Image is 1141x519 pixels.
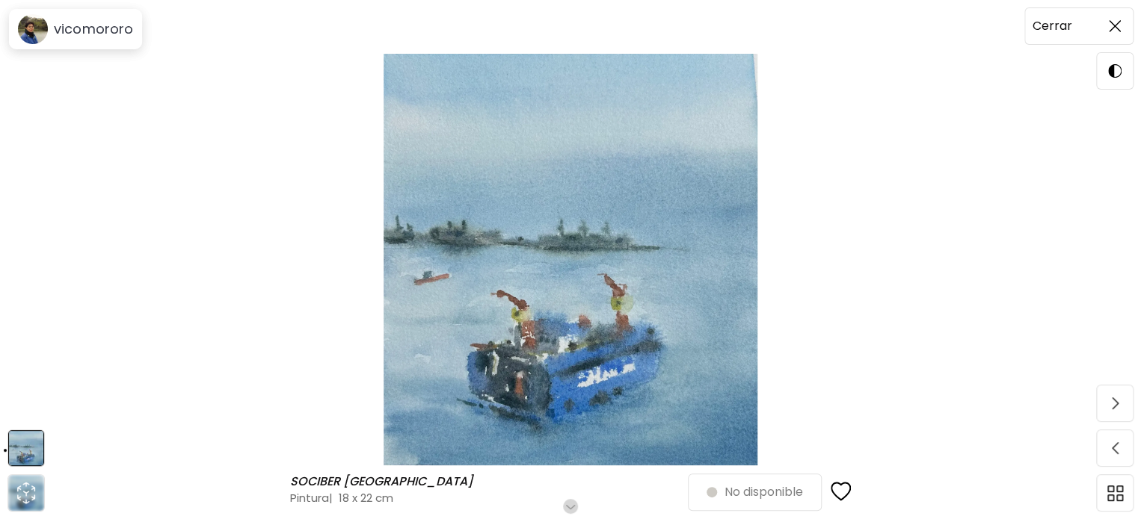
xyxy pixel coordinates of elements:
h4: Pintura | 18 x 22 cm [290,490,707,506]
h6: SOCIBER [GEOGRAPHIC_DATA] [290,474,477,489]
div: animation [14,481,38,505]
h6: vicomororo [54,20,133,38]
button: favorites [822,472,861,512]
h6: Cerrar [1033,16,1072,36]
